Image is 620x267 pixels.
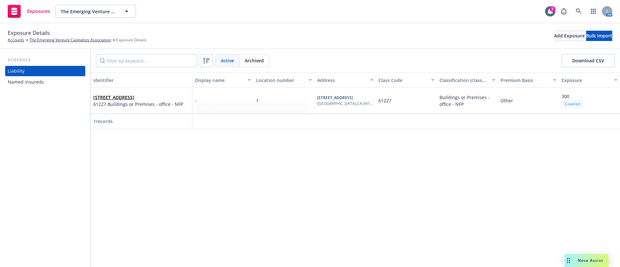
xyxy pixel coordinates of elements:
span: Exposure Details [8,29,50,37]
div: 7 [550,6,555,12]
div: Location number [256,77,305,84]
div: Classification (class code description) [439,77,488,84]
div: Schedule [5,57,85,63]
span: Nova Assist [578,258,603,263]
span: Other [501,98,513,104]
span: [STREET_ADDRESS] [93,94,183,101]
button: Classification (class code description) [437,72,498,88]
span: 61227 Buildings or Premises - office - NFP [93,101,183,108]
button: Premium Basis [498,72,559,88]
a: The Emerging Venture Capitalists Association [29,37,111,43]
button: The Emerging Venture Capitalists Association [55,5,136,18]
a: Accounts [8,37,24,43]
a: Liability [5,66,85,76]
button: Display name [192,72,253,88]
div: Covered [562,100,583,108]
button: Address [315,72,376,88]
span: Archived [245,57,264,64]
button: Nova Assist [564,254,608,267]
a: Search [572,5,585,18]
span: - [195,97,197,104]
a: Report a Bug [557,5,570,18]
button: Location number [253,72,315,88]
div: Class Code [378,77,427,84]
a: [STREET_ADDRESS] [93,94,134,100]
span: 1 records [93,118,113,124]
span: 300 [562,93,569,99]
span: The Emerging Venture Capitalists Association [61,8,117,15]
input: Filter by keyword... [96,54,197,67]
button: Class Code [376,72,437,88]
a: Switch app [587,5,600,18]
b: [STREET_ADDRESS] [317,95,353,100]
div: Address [317,77,366,84]
div: Identifier [93,77,190,84]
button: Bulk import [586,31,612,41]
span: Exposure Details [116,37,147,43]
div: Exposure [562,77,610,84]
div: Display name [195,77,244,84]
a: Exposures [5,2,53,20]
span: 1 [256,98,259,104]
span: Buildings or Premises - office - NFP [439,94,491,107]
button: Download CSV [562,54,615,67]
div: Named insureds [8,77,44,87]
span: Active [221,57,234,64]
div: Drag to move [564,254,573,267]
button: Identifier [91,72,192,88]
a: Named insureds [5,77,85,87]
button: Add Exposure [554,31,585,41]
div: Premium Basis [501,77,549,84]
span: Exposures [27,9,50,14]
span: 61227 [378,98,391,104]
div: Liability [8,66,25,76]
button: Exposure [559,72,620,88]
div: [GEOGRAPHIC_DATA] , CA , 94123 [317,101,373,107]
